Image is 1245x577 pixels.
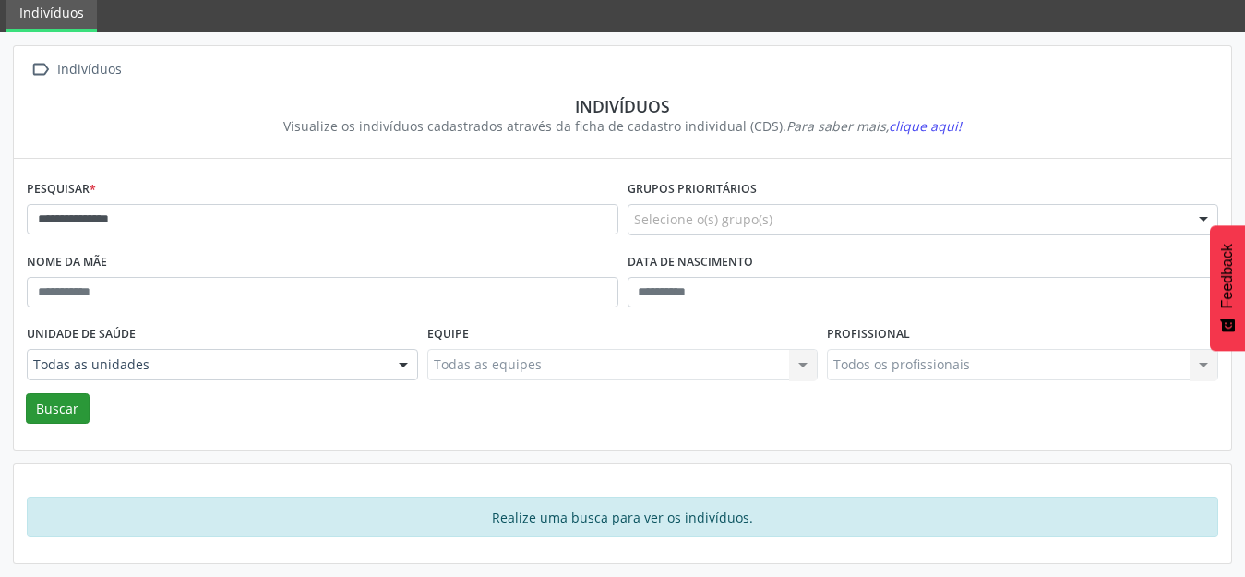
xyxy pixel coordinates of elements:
[27,56,125,83] a:  Indivíduos
[26,393,90,425] button: Buscar
[33,355,380,374] span: Todas as unidades
[40,96,1205,116] div: Indivíduos
[827,320,910,349] label: Profissional
[27,175,96,204] label: Pesquisar
[889,117,962,135] span: clique aqui!
[27,497,1218,537] div: Realize uma busca para ver os indivíduos.
[1219,244,1236,308] span: Feedback
[786,117,962,135] i: Para saber mais,
[628,175,757,204] label: Grupos prioritários
[1210,225,1245,351] button: Feedback - Mostrar pesquisa
[27,320,136,349] label: Unidade de saúde
[427,320,469,349] label: Equipe
[40,116,1205,136] div: Visualize os indivíduos cadastrados através da ficha de cadastro individual (CDS).
[27,56,54,83] i: 
[54,56,125,83] div: Indivíduos
[27,248,107,277] label: Nome da mãe
[628,248,753,277] label: Data de nascimento
[634,210,772,229] span: Selecione o(s) grupo(s)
